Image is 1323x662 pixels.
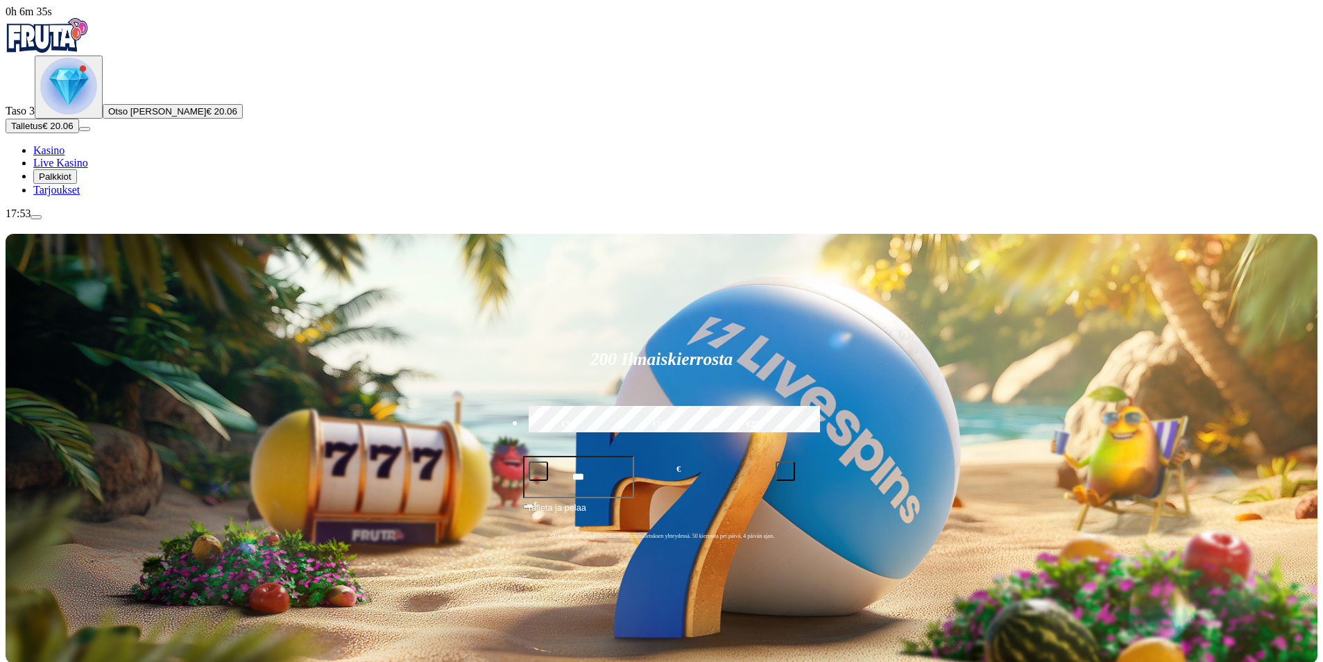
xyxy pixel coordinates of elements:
[525,404,611,444] label: €50
[33,184,80,196] a: Tarjoukset
[6,18,89,53] img: Fruta
[40,58,97,114] img: level unlocked
[108,106,206,117] span: Otso [PERSON_NAME]
[79,127,90,131] button: menu
[618,404,704,444] label: €150
[33,144,65,156] a: Kasino
[39,171,71,182] span: Palkkiot
[31,215,42,219] button: menu
[33,169,77,184] button: Palkkiot
[6,144,1317,196] nav: Main menu
[6,105,35,117] span: Taso 3
[712,404,798,444] label: €250
[776,461,795,481] button: plus icon
[6,119,79,133] button: Talletusplus icon€ 20.06
[103,104,243,119] button: Otso [PERSON_NAME]€ 20.06
[11,121,42,131] span: Talletus
[206,106,237,117] span: € 20.06
[6,6,52,17] span: user session time
[33,157,88,169] a: Live Kasino
[6,18,1317,196] nav: Primary
[6,207,31,219] span: 17:53
[523,500,801,527] button: Talleta ja pelaa
[534,500,538,508] span: €
[529,461,548,481] button: minus icon
[42,121,73,131] span: € 20.06
[676,463,681,476] span: €
[35,56,103,119] button: level unlocked
[6,43,89,55] a: Fruta
[527,501,586,526] span: Talleta ja pelaa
